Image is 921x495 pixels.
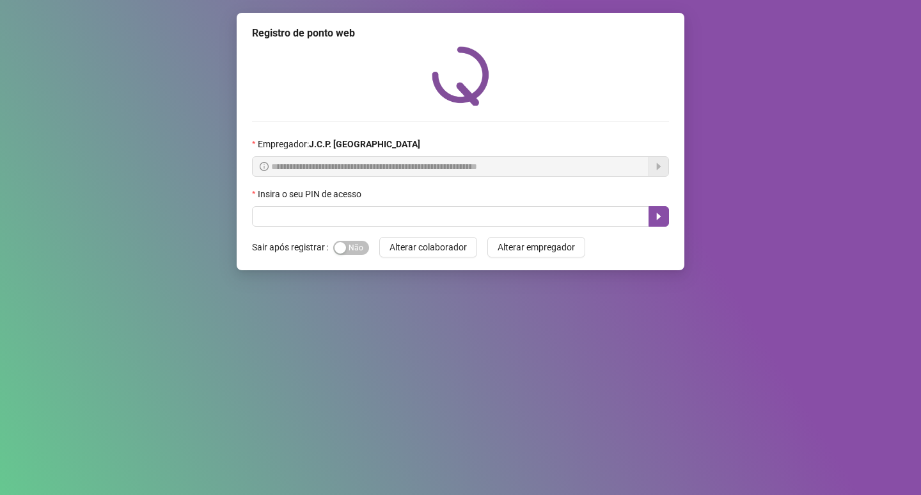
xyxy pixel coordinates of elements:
[252,187,370,201] label: Insira o seu PIN de acesso
[498,240,575,254] span: Alterar empregador
[252,26,669,41] div: Registro de ponto web
[252,237,333,257] label: Sair após registrar
[258,137,420,151] span: Empregador :
[390,240,467,254] span: Alterar colaborador
[487,237,585,257] button: Alterar empregador
[379,237,477,257] button: Alterar colaborador
[260,162,269,171] span: info-circle
[654,211,664,222] span: caret-right
[432,46,489,106] img: QRPoint
[309,139,420,149] strong: J.C.P. [GEOGRAPHIC_DATA]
